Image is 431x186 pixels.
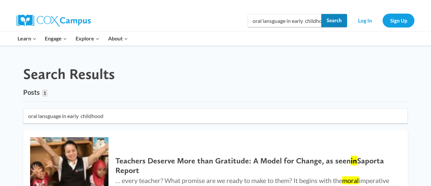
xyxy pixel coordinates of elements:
[23,108,408,124] input: Search for...
[13,31,132,45] nav: Primary Navigation
[321,14,347,27] input: Search
[350,14,414,27] nav: Secondary Navigation
[248,14,347,27] input: Search Cox Campus
[23,65,115,83] h1: Search Results
[23,88,40,96] span: Posts
[115,156,395,175] h2: Teachers Deserve More than Gratitude: A Model for Change, as seen Saporta Report
[104,31,132,45] button: Child menu of About
[350,14,379,27] a: Log In
[13,31,41,45] button: Child menu of Learn
[351,156,357,165] mark: in
[41,31,72,45] button: Child menu of Engage
[23,83,47,101] a: Posts1
[342,176,359,184] mark: moral
[71,31,104,45] button: Child menu of Explore
[42,90,47,97] span: 1
[17,15,91,27] img: Cox Campus
[383,14,414,27] a: Sign Up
